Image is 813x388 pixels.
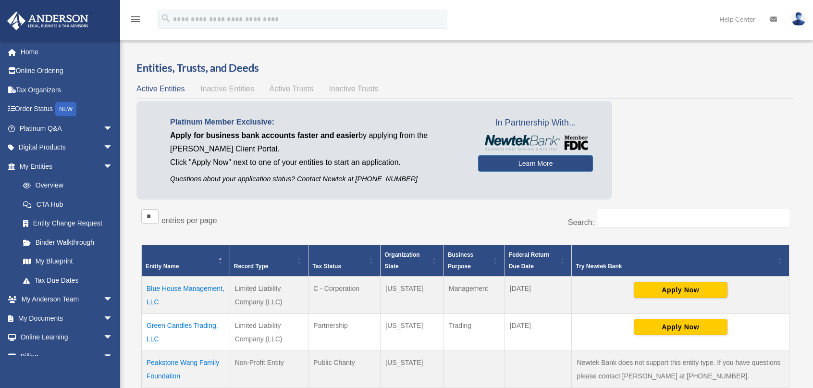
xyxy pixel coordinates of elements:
span: arrow_drop_down [103,119,123,138]
i: menu [130,13,141,25]
span: arrow_drop_down [103,347,123,366]
td: [DATE] [505,313,572,350]
span: Entity Name [146,263,179,270]
span: Tax Status [312,263,341,270]
td: Trading [443,313,505,350]
a: Order StatusNEW [7,100,127,119]
td: [US_STATE] [381,350,444,388]
span: Apply for business bank accounts faster and easier [170,131,358,139]
button: Apply Now [634,282,727,298]
td: [US_STATE] [381,313,444,350]
label: entries per page [161,216,217,225]
span: In Partnership With... [478,115,593,131]
button: Apply Now [634,319,727,335]
a: menu [130,17,141,25]
span: arrow_drop_down [103,157,123,176]
td: Limited Liability Company (LLC) [230,276,308,314]
th: Organization State: Activate to sort [381,245,444,276]
p: Questions about your application status? Contact Newtek at [PHONE_NUMBER] [170,173,464,185]
th: Business Purpose: Activate to sort [443,245,505,276]
a: Overview [13,176,118,195]
span: arrow_drop_down [103,328,123,348]
td: Partnership [308,313,381,350]
th: Federal Return Due Date: Activate to sort [505,245,572,276]
p: Platinum Member Exclusive: [170,115,464,129]
p: Click "Apply Now" next to one of your entities to start an application. [170,156,464,169]
td: Blue House Management, LLC [142,276,230,314]
td: [US_STATE] [381,276,444,314]
span: Organization State [384,251,419,270]
img: User Pic [791,12,806,26]
td: Peakstone Wang Family Foundation [142,350,230,388]
a: Online Learningarrow_drop_down [7,328,127,347]
a: Billingarrow_drop_down [7,347,127,366]
td: C - Corporation [308,276,381,314]
td: Limited Liability Company (LLC) [230,313,308,350]
td: Newtek Bank does not support this entity type. If you have questions please contact [PERSON_NAME]... [572,350,789,388]
a: Digital Productsarrow_drop_down [7,138,127,157]
span: Inactive Entities [200,85,254,93]
span: arrow_drop_down [103,290,123,310]
a: Tax Due Dates [13,271,123,290]
td: [DATE] [505,276,572,314]
a: Online Ordering [7,62,127,81]
td: Public Charity [308,350,381,388]
a: My Blueprint [13,252,123,271]
span: arrow_drop_down [103,138,123,158]
span: Record Type [234,263,269,270]
th: Record Type: Activate to sort [230,245,308,276]
td: Green Candles Trading, LLC [142,313,230,350]
a: My Documentsarrow_drop_down [7,309,127,328]
a: Platinum Q&Aarrow_drop_down [7,119,127,138]
a: My Anderson Teamarrow_drop_down [7,290,127,309]
h3: Entities, Trusts, and Deeds [136,61,794,75]
td: Management [443,276,505,314]
div: Try Newtek Bank [576,261,775,272]
span: Active Entities [136,85,185,93]
a: Tax Organizers [7,80,127,100]
img: NewtekBankLogoSM.png [483,135,588,150]
a: Binder Walkthrough [13,233,123,252]
div: NEW [55,102,76,116]
p: by applying from the [PERSON_NAME] Client Portal. [170,129,464,156]
span: Business Purpose [448,251,473,270]
img: Anderson Advisors Platinum Portal [4,12,91,30]
a: Learn More [478,155,593,172]
i: search [160,13,171,24]
a: Home [7,42,127,62]
td: Non-Profit Entity [230,350,308,388]
span: Active Trusts [270,85,314,93]
th: Try Newtek Bank : Activate to sort [572,245,789,276]
span: Federal Return Due Date [509,251,550,270]
label: Search: [568,218,594,226]
th: Tax Status: Activate to sort [308,245,381,276]
span: arrow_drop_down [103,309,123,328]
th: Entity Name: Activate to invert sorting [142,245,230,276]
a: My Entitiesarrow_drop_down [7,157,123,176]
a: CTA Hub [13,195,123,214]
span: Inactive Trusts [329,85,379,93]
a: Entity Change Request [13,214,123,233]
